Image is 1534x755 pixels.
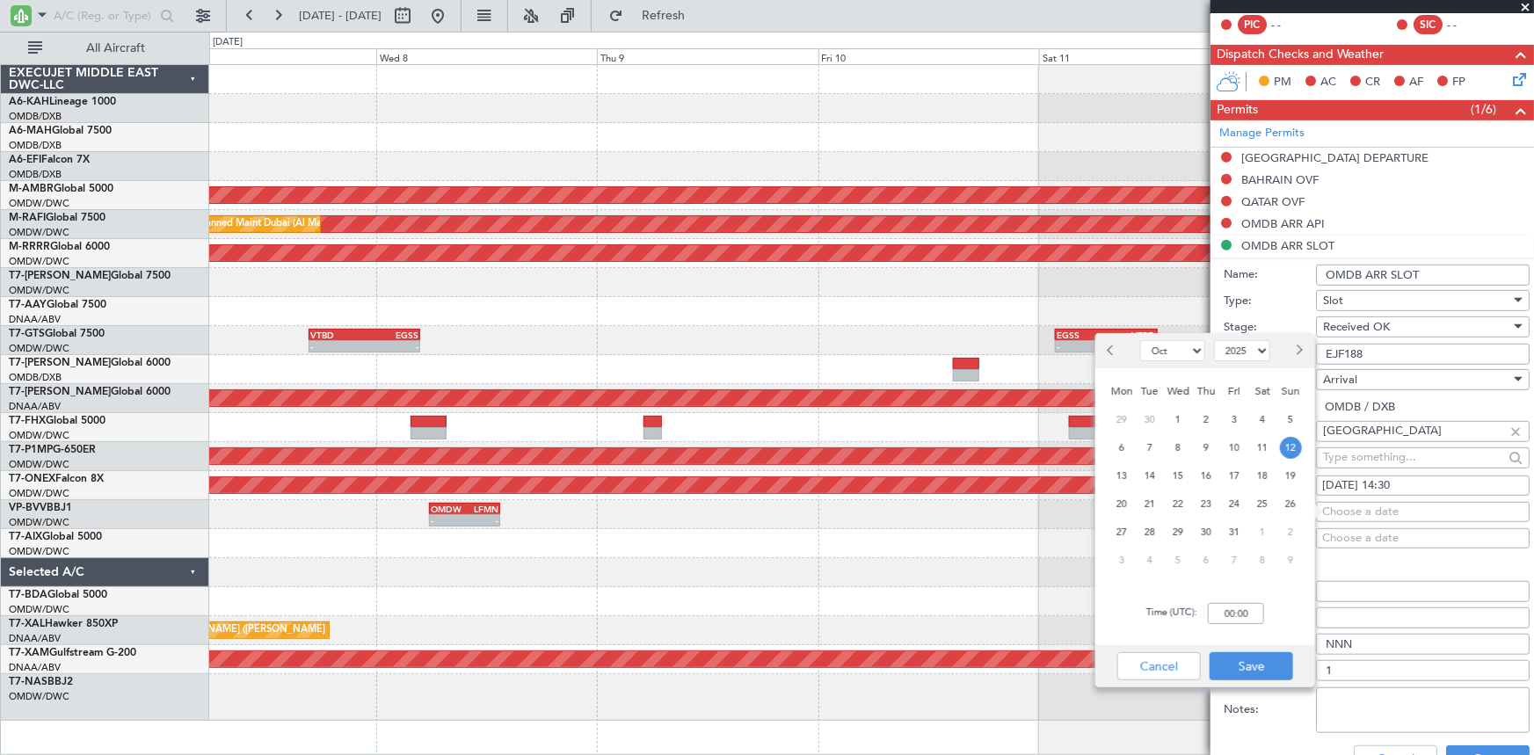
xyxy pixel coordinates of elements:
[1224,437,1246,459] span: 10
[1471,100,1496,119] span: (1/6)
[9,503,47,513] span: VP-BVV
[597,48,818,64] div: Thu 9
[1192,518,1220,546] div: 30-10-2025
[9,487,69,500] a: OMDW/DWC
[1316,634,1530,655] input: NNN
[1224,549,1246,571] span: 7
[156,48,376,64] div: Tue 7
[9,168,62,181] a: OMDB/DXB
[54,3,155,29] input: A/C (Reg. or Type)
[9,126,112,136] a: A6-MAHGlobal 7500
[9,197,69,210] a: OMDW/DWC
[9,358,111,368] span: T7-[PERSON_NAME]
[19,34,191,62] button: All Aircraft
[1248,461,1276,490] div: 18-10-2025
[1111,465,1133,487] span: 13
[1409,74,1423,91] span: AF
[9,242,50,252] span: M-RRRR
[1164,461,1192,490] div: 15-10-2025
[1139,465,1161,487] span: 14
[1108,461,1136,490] div: 13-10-2025
[465,504,498,514] div: LFMN
[9,429,69,442] a: OMDW/DWC
[431,515,464,526] div: -
[9,387,171,397] a: T7-[PERSON_NAME]Global 6000
[1057,330,1106,340] div: EGSS
[9,648,136,658] a: T7-XAMGulfstream G-200
[1280,409,1302,431] span: 5
[9,255,69,268] a: OMDW/DWC
[9,97,49,107] span: A6-KAH
[1210,652,1293,680] button: Save
[1224,293,1316,310] label: Type:
[1140,340,1205,361] select: Select month
[310,341,364,352] div: -
[1192,546,1220,574] div: 6-11-2025
[1224,266,1316,284] label: Name:
[1196,521,1218,543] span: 30
[1276,405,1305,433] div: 5-10-2025
[1219,125,1305,142] a: Manage Permits
[1452,74,1465,91] span: FP
[1252,549,1274,571] span: 8
[1136,433,1164,461] div: 7-10-2025
[9,139,62,152] a: OMDB/DXB
[1214,340,1270,361] select: Select year
[1320,74,1336,91] span: AC
[9,445,53,455] span: T7-P1MP
[1057,341,1106,352] div: -
[818,48,1039,64] div: Fri 10
[9,155,90,165] a: A6-EFIFalcon 7X
[1276,461,1305,490] div: 19-10-2025
[627,10,701,22] span: Refresh
[1276,518,1305,546] div: 2-11-2025
[1414,15,1443,34] div: SIC
[1108,490,1136,518] div: 20-10-2025
[1196,493,1218,515] span: 23
[376,48,597,64] div: Wed 8
[9,271,111,281] span: T7-[PERSON_NAME]
[1106,330,1155,340] div: VTBD
[1220,377,1248,405] div: Fri
[9,677,47,687] span: T7-NAS
[1196,465,1218,487] span: 16
[160,617,345,643] div: [PERSON_NAME] ([PERSON_NAME] Intl)
[1248,377,1276,405] div: Sat
[9,213,105,223] a: M-RAFIGlobal 7500
[9,532,102,542] a: T7-AIXGlobal 5000
[1167,409,1189,431] span: 1
[9,619,45,629] span: T7-XAL
[1252,521,1274,543] span: 1
[365,341,418,352] div: -
[1280,437,1302,459] span: 12
[1139,521,1161,543] span: 28
[1224,319,1316,337] label: Stage:
[9,184,113,194] a: M-AMBRGlobal 5000
[1220,546,1248,574] div: 7-11-2025
[1102,337,1122,365] button: Previous month
[9,474,55,484] span: T7-ONEX
[1196,409,1218,431] span: 2
[9,371,62,384] a: OMDB/DXB
[1111,549,1133,571] span: 3
[213,35,243,50] div: [DATE]
[1220,490,1248,518] div: 24-10-2025
[1108,518,1136,546] div: 27-10-2025
[1252,409,1274,431] span: 4
[1192,461,1220,490] div: 16-10-2025
[1248,405,1276,433] div: 4-10-2025
[9,358,171,368] a: T7-[PERSON_NAME]Global 6000
[1167,437,1189,459] span: 8
[1164,405,1192,433] div: 1-10-2025
[9,400,61,413] a: DNAA/ABV
[1117,652,1201,680] button: Cancel
[1167,493,1189,515] span: 22
[9,545,69,558] a: OMDW/DWC
[1164,546,1192,574] div: 5-11-2025
[9,155,41,165] span: A6-EFI
[1323,444,1503,470] input: Type something...
[600,2,706,30] button: Refresh
[1108,377,1136,405] div: Mon
[9,632,61,645] a: DNAA/ABV
[465,515,498,526] div: -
